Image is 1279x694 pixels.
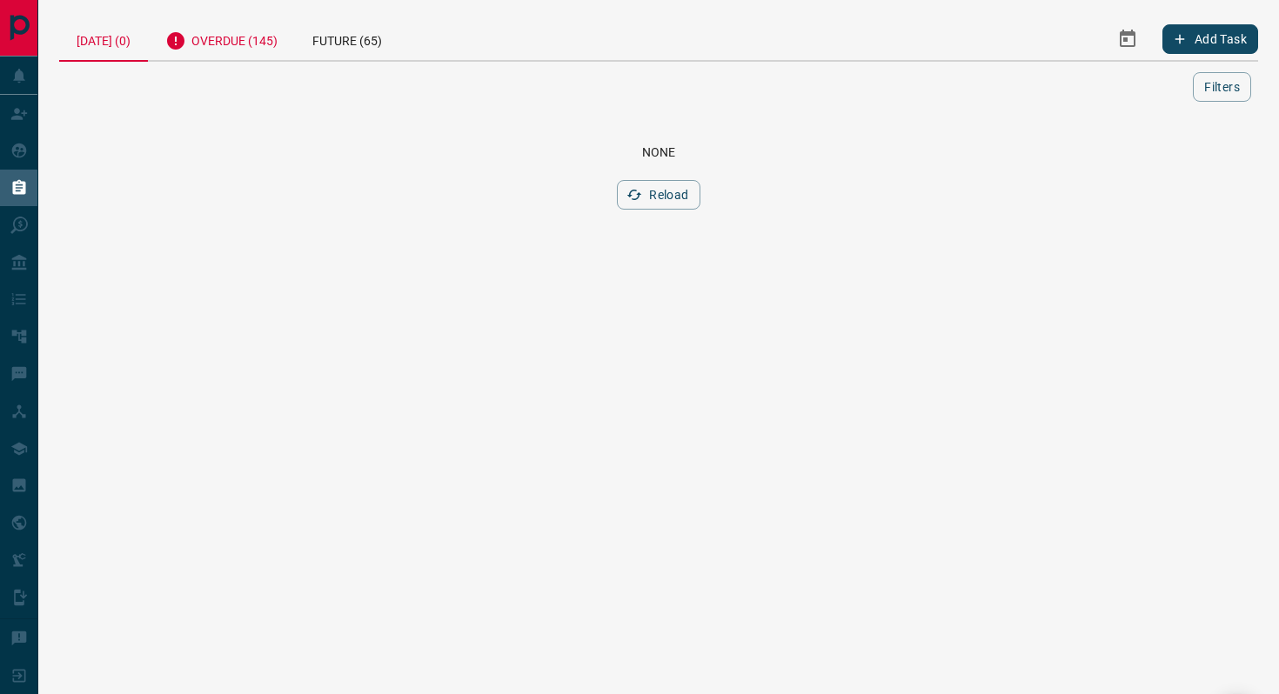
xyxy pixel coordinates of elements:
[1193,72,1251,102] button: Filters
[80,145,1237,159] div: None
[148,17,295,60] div: Overdue (145)
[295,17,399,60] div: Future (65)
[617,180,700,210] button: Reload
[1107,18,1148,60] button: Select Date Range
[1162,24,1258,54] button: Add Task
[59,17,148,62] div: [DATE] (0)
